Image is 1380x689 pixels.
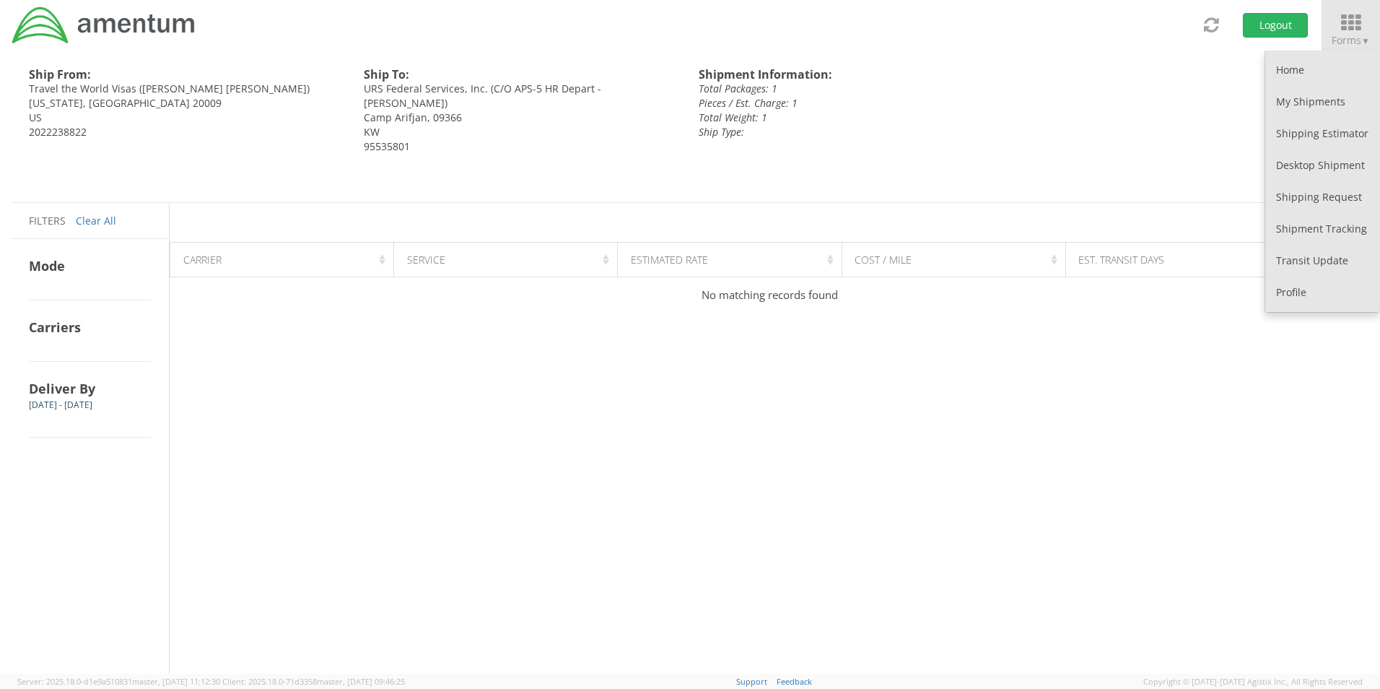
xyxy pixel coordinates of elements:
[29,69,342,82] h4: Ship From:
[29,214,66,227] span: Filters
[29,380,151,397] h4: Deliver By
[855,253,1061,267] div: Cost / Mile
[699,69,1123,82] h4: Shipment Information:
[1243,13,1308,38] button: Logout
[132,676,220,687] span: master, [DATE] 11:12:30
[364,110,677,125] div: Camp Arifjan, 09366
[29,82,342,96] div: Travel the World Visas ([PERSON_NAME] [PERSON_NAME])
[364,125,677,139] div: KW
[29,96,342,110] div: [US_STATE], [GEOGRAPHIC_DATA] 20009
[1265,181,1380,213] a: Shipping Request
[699,82,1123,96] div: Total Packages: 1
[76,214,116,227] a: Clear All
[1143,676,1363,688] span: Copyright © [DATE]-[DATE] Agistix Inc., All Rights Reserved
[317,676,405,687] span: master, [DATE] 09:46:25
[364,82,677,110] div: URS Federal Services, Inc. (C/O APS-5 HR Depart - [PERSON_NAME])
[1265,54,1380,86] a: Home
[1332,33,1370,47] span: Forms
[1265,245,1380,277] a: Transit Update
[29,110,342,125] div: US
[1265,277,1380,308] a: Profile
[29,318,151,336] h4: Carriers
[699,96,1123,110] div: Pieces / Est. Charge: 1
[364,69,677,82] h4: Ship To:
[11,5,197,45] img: dyn-intl-logo-049831509241104b2a82.png
[183,253,390,267] div: Carrier
[170,277,1369,313] td: No matching records found
[1265,213,1380,245] a: Shipment Tracking
[699,125,1123,139] div: Ship Type:
[1078,253,1285,267] div: Est. Transit Days
[1265,149,1380,181] a: Desktop Shipment
[29,399,92,411] span: [DATE] - [DATE]
[1265,86,1380,118] a: My Shipments
[631,253,837,267] div: Estimated Rate
[29,125,342,139] div: 2022238822
[1361,35,1370,47] span: ▼
[407,253,613,267] div: Service
[222,676,405,687] span: Client: 2025.18.0-71d3358
[1265,118,1380,149] a: Shipping Estimator
[17,676,220,687] span: Server: 2025.18.0-d1e9a510831
[777,676,812,687] a: Feedback
[364,139,677,154] div: 95535801
[29,257,151,274] h4: Mode
[736,676,767,687] a: Support
[699,110,1123,125] div: Total Weight: 1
